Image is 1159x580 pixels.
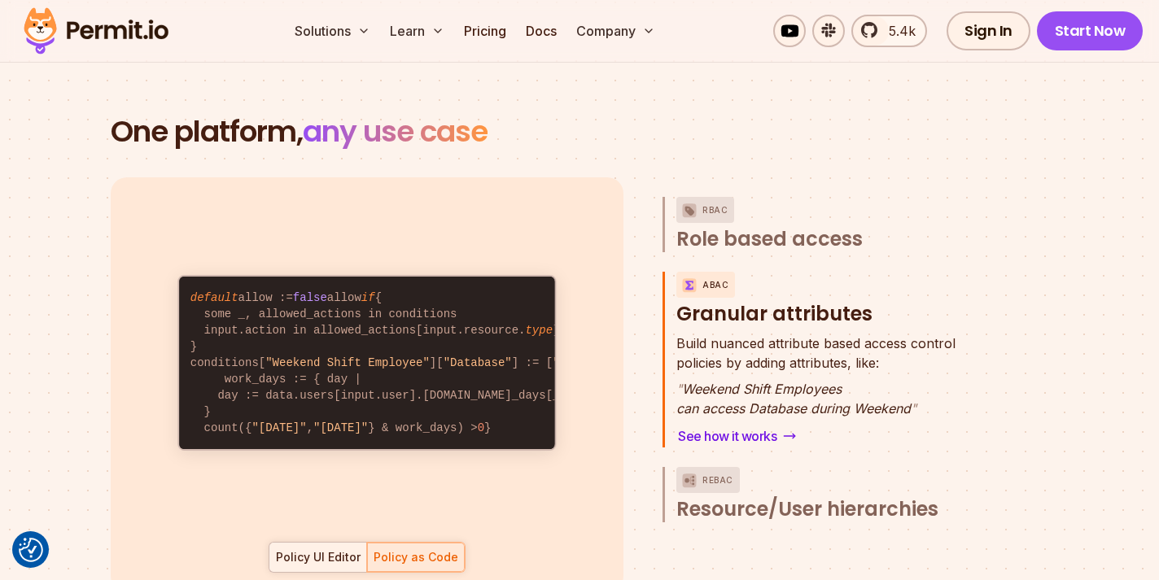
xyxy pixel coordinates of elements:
a: Sign In [947,11,1030,50]
p: Weekend Shift Employees can access Database during Weekend [676,379,956,418]
p: RBAC [702,197,728,223]
button: Learn [383,15,451,47]
span: Build nuanced attribute based access control [676,334,956,353]
p: ReBAC [702,467,733,493]
a: 5.4k [851,15,927,47]
span: false [293,291,327,304]
span: type [526,324,553,337]
span: "Read" [553,356,594,369]
button: Policy UI Editor [269,542,367,573]
span: if [361,291,375,304]
span: any use case [303,111,488,152]
button: Consent Preferences [19,538,43,562]
span: "Database" [444,356,512,369]
a: Pricing [457,15,513,47]
span: Role based access [676,226,863,252]
span: default [190,291,238,304]
button: ReBACResource/User hierarchies [676,467,980,522]
button: RBACRole based access [676,197,980,252]
span: "[DATE]" [252,421,307,434]
span: 5.4k [879,21,916,41]
span: "Weekend Shift Employee" [266,356,431,369]
span: " [911,400,916,416]
span: "[DATE]" [313,421,368,434]
p: policies by adding attributes, like: [676,334,956,373]
img: Permit logo [16,3,176,59]
div: ABACGranular attributes [676,334,980,447]
span: Resource/User hierarchies [676,496,938,522]
button: Solutions [288,15,377,47]
a: Start Now [1037,11,1144,50]
a: See how it works [676,425,798,447]
div: Policy UI Editor [276,549,361,565]
img: Revisit consent button [19,538,43,562]
a: Docs [519,15,563,47]
button: Company [570,15,662,47]
h2: One platform, [111,116,1048,148]
code: allow := allow { some _, allowed_actions in conditions input.action in allowed_actions[input.reso... [179,277,555,449]
span: " [676,381,682,397]
span: 0 [478,421,484,434]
